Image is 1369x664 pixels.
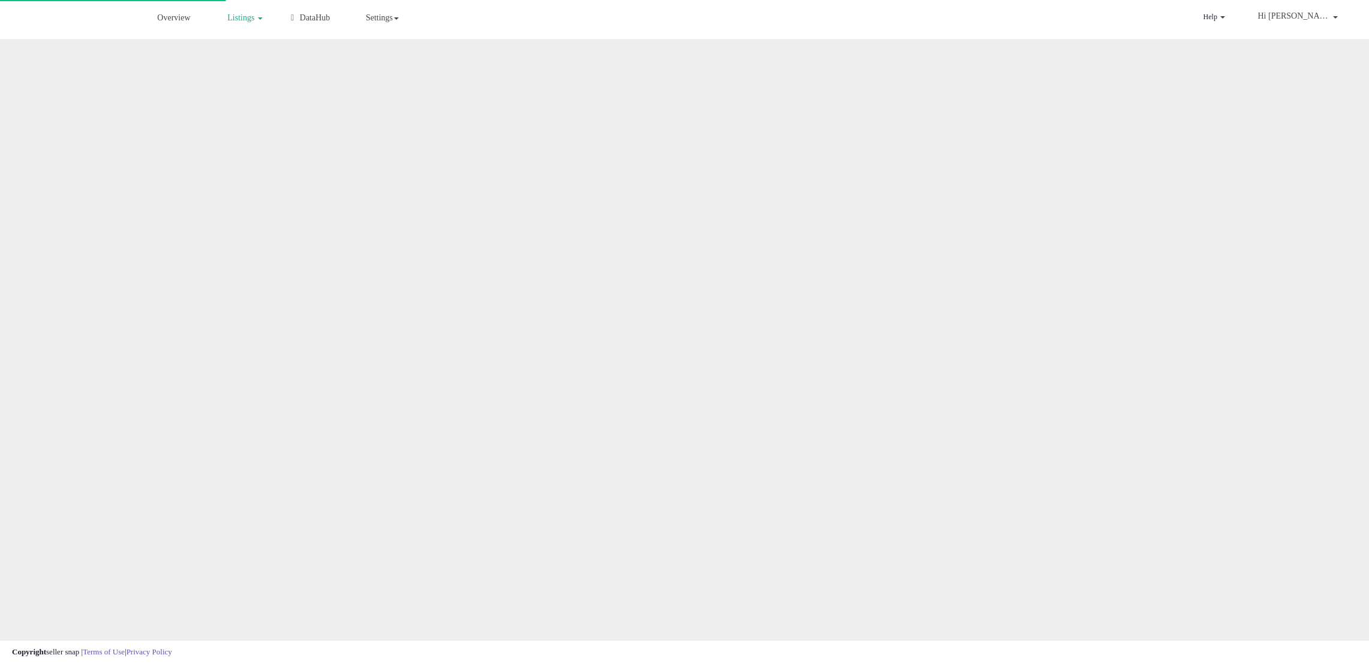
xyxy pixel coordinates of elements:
[1242,10,1338,37] a: Hi [PERSON_NAME]
[165,12,204,24] span: Overview
[1195,12,1211,22] span: Help
[251,12,282,24] span: Listings
[1257,10,1329,22] span: Hi [PERSON_NAME]
[1177,9,1192,24] i: Get Help
[332,12,369,24] span: DataHub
